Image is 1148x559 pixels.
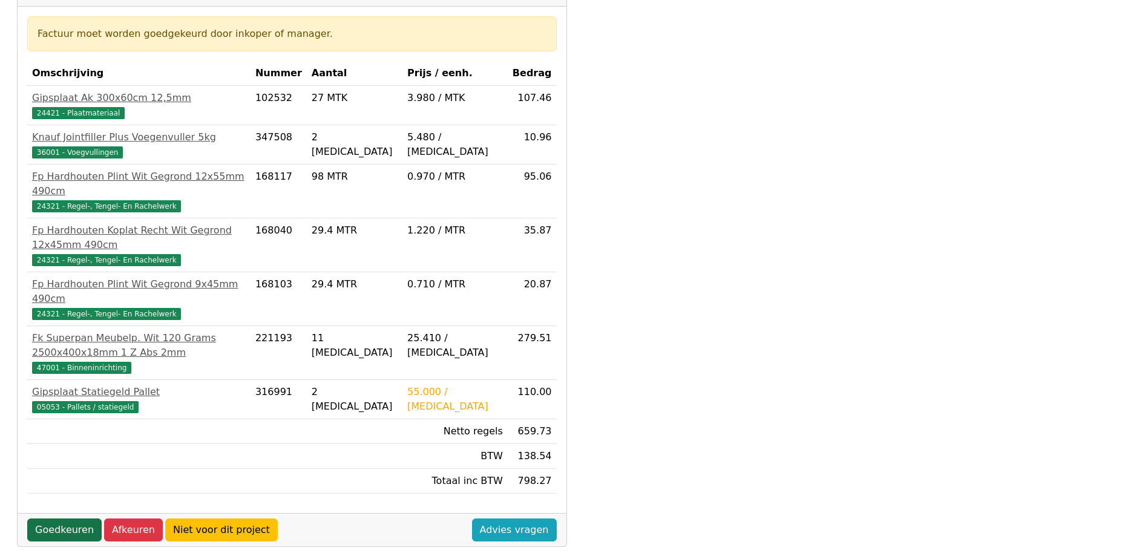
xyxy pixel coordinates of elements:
[508,61,557,86] th: Bedrag
[312,385,398,414] div: 2 [MEDICAL_DATA]
[402,61,508,86] th: Prijs / eenh.
[251,380,307,419] td: 316991
[508,419,557,444] td: 659.73
[32,146,123,159] span: 36001 - Voegvullingen
[251,326,307,380] td: 221193
[407,277,503,292] div: 0.710 / MTR
[508,444,557,469] td: 138.54
[402,469,508,494] td: Totaal inc BTW
[32,277,246,306] div: Fp Hardhouten Plint Wit Gegrond 9x45mm 490cm
[27,518,102,541] a: Goedkeuren
[312,91,398,105] div: 27 MTK
[508,218,557,272] td: 35.87
[32,223,246,267] a: Fp Hardhouten Koplat Recht Wit Gegrond 12x45mm 490cm24321 - Regel-, Tengel- En Rachelwerk
[32,169,246,198] div: Fp Hardhouten Plint Wit Gegrond 12x55mm 490cm
[508,165,557,218] td: 95.06
[312,277,398,292] div: 29.4 MTR
[251,165,307,218] td: 168117
[32,385,246,414] a: Gipsplaat Statiegeld Pallet05053 - Pallets / statiegeld
[402,444,508,469] td: BTW
[312,331,398,360] div: 11 [MEDICAL_DATA]
[251,272,307,326] td: 168103
[32,254,181,266] span: 24321 - Regel-, Tengel- En Rachelwerk
[32,362,131,374] span: 47001 - Binneninrichting
[508,326,557,380] td: 279.51
[32,91,246,105] div: Gipsplaat Ak 300x60cm 12,5mm
[32,169,246,213] a: Fp Hardhouten Plint Wit Gegrond 12x55mm 490cm24321 - Regel-, Tengel- En Rachelwerk
[407,130,503,159] div: 5.480 / [MEDICAL_DATA]
[472,518,557,541] a: Advies vragen
[104,518,163,541] a: Afkeuren
[508,469,557,494] td: 798.27
[32,331,246,360] div: Fk Superpan Meubelp. Wit 120 Grams 2500x400x18mm 1 Z Abs 2mm
[32,331,246,374] a: Fk Superpan Meubelp. Wit 120 Grams 2500x400x18mm 1 Z Abs 2mm47001 - Binneninrichting
[32,107,125,119] span: 24421 - Plaatmateriaal
[32,277,246,321] a: Fp Hardhouten Plint Wit Gegrond 9x45mm 490cm24321 - Regel-, Tengel- En Rachelwerk
[38,27,546,41] div: Factuur moet worden goedgekeurd door inkoper of manager.
[407,223,503,238] div: 1.220 / MTR
[32,308,181,320] span: 24321 - Regel-, Tengel- En Rachelwerk
[312,223,398,238] div: 29.4 MTR
[307,61,402,86] th: Aantal
[251,61,307,86] th: Nummer
[508,272,557,326] td: 20.87
[508,125,557,165] td: 10.96
[32,401,139,413] span: 05053 - Pallets / statiegeld
[407,385,503,414] div: 55.000 / [MEDICAL_DATA]
[251,218,307,272] td: 168040
[251,86,307,125] td: 102532
[312,169,398,184] div: 98 MTR
[32,130,246,145] div: Knauf Jointfiller Plus Voegenvuller 5kg
[407,91,503,105] div: 3.980 / MTK
[32,200,181,212] span: 24321 - Regel-, Tengel- En Rachelwerk
[312,130,398,159] div: 2 [MEDICAL_DATA]
[402,419,508,444] td: Netto regels
[165,518,278,541] a: Niet voor dit project
[32,130,246,159] a: Knauf Jointfiller Plus Voegenvuller 5kg36001 - Voegvullingen
[508,86,557,125] td: 107.46
[32,91,246,120] a: Gipsplaat Ak 300x60cm 12,5mm24421 - Plaatmateriaal
[32,385,246,399] div: Gipsplaat Statiegeld Pallet
[407,331,503,360] div: 25.410 / [MEDICAL_DATA]
[27,61,251,86] th: Omschrijving
[32,223,246,252] div: Fp Hardhouten Koplat Recht Wit Gegrond 12x45mm 490cm
[251,125,307,165] td: 347508
[407,169,503,184] div: 0.970 / MTR
[508,380,557,419] td: 110.00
